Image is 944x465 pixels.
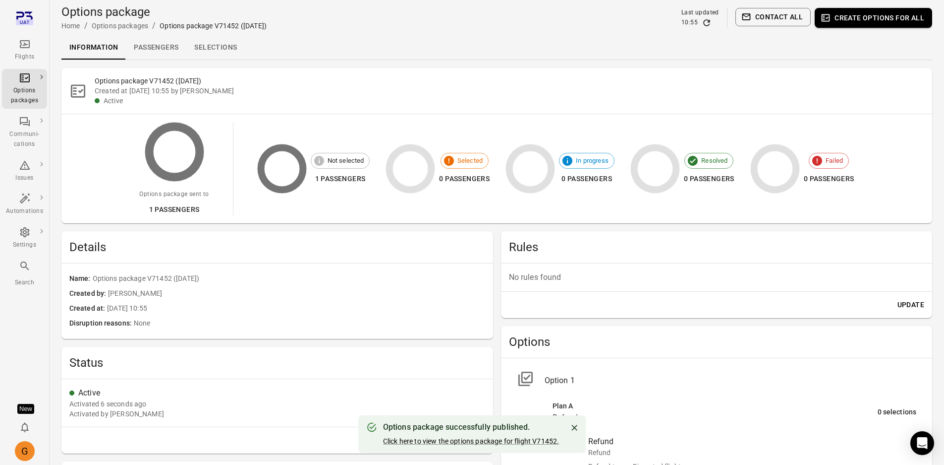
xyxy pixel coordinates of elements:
span: Name [69,273,93,284]
span: Options package V71452 ([DATE]) [93,273,485,284]
span: [DATE] 10:55 [107,303,485,314]
button: Refresh data [702,18,712,28]
div: Active [78,387,485,399]
div: 0 passengers [804,173,854,185]
button: Contact all [735,8,811,26]
h2: Options package V71452 ([DATE]) [95,76,924,86]
li: / [84,20,88,32]
div: Last updated [681,8,719,18]
a: Communi-cations [2,113,47,152]
p: No rules found [509,271,925,283]
div: 0 passengers [684,173,734,185]
button: Notifications [15,417,35,437]
div: Option 1 [545,375,917,387]
div: Tooltip anchor [17,404,34,414]
div: Local navigation [61,36,932,60]
div: 0 selections [878,407,916,418]
h2: Options [509,334,925,350]
span: Disruption reasons [69,318,134,329]
div: Options packages [6,86,43,106]
a: Passengers [126,36,186,60]
div: Open Intercom Messenger [910,431,934,455]
a: Options packages [2,69,47,109]
div: 0 passengers [559,173,614,185]
a: Selections [186,36,245,60]
div: Communi-cations [6,130,43,149]
div: Refund [553,412,878,424]
nav: Breadcrumbs [61,20,267,32]
a: Options packages [92,22,148,30]
div: 26 Aug 2025 10:55 [69,399,146,409]
div: G [15,441,35,461]
h2: Details [69,239,485,255]
span: Created by [69,288,108,299]
div: Issues [6,173,43,183]
div: Refund [588,436,917,448]
button: Close [567,420,582,435]
span: [PERSON_NAME] [108,288,485,299]
div: Created at [DATE] 10:55 by [PERSON_NAME] [95,86,924,96]
div: Refund [588,448,917,458]
div: 10:55 [681,18,698,28]
h2: Status [69,355,485,371]
h2: Rules [509,239,925,255]
div: Flights [6,52,43,62]
div: 0 passengers [439,173,490,185]
a: Automations [2,190,47,219]
li: / [152,20,156,32]
a: Issues [2,156,47,186]
span: Resolved [696,156,733,166]
div: Plan A [553,401,878,412]
button: Giulia [11,437,39,465]
span: Selected [452,156,488,166]
div: Options package successfully published. [383,421,559,433]
div: 1 passengers [311,173,370,185]
span: In progress [570,156,614,166]
div: Automations [6,206,43,216]
div: Active [104,96,924,106]
a: Click here to view the options package for flight V71452. [383,437,559,445]
div: Options package sent to [139,190,209,199]
span: Not selected [322,156,370,166]
a: Settings [2,223,47,253]
a: Flights [2,35,47,65]
div: Options package V71452 ([DATE]) [160,21,267,31]
span: None [134,318,485,329]
a: Home [61,22,80,30]
h1: Options package [61,4,267,20]
span: Failed [820,156,848,166]
span: Created at [69,303,107,314]
div: Search [6,278,43,288]
div: 1 passengers [139,203,209,216]
div: Settings [6,240,43,250]
button: Create options for all [815,8,932,28]
a: Information [61,36,126,60]
div: Activated by [PERSON_NAME] [69,409,164,419]
button: Update [893,296,928,314]
button: Search [2,257,47,290]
